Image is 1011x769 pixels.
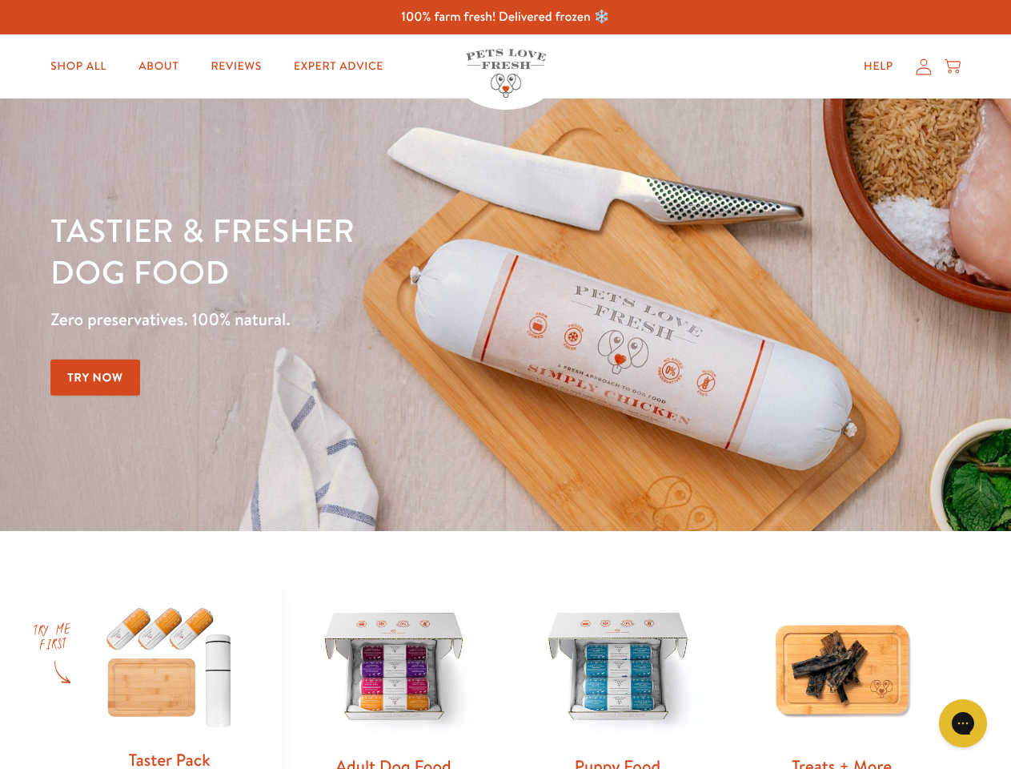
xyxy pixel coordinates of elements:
[851,50,906,83] a: Help
[38,50,119,83] a: Shop All
[126,50,191,83] a: About
[466,49,546,98] img: Pets Love Fresh
[50,360,140,396] a: Try Now
[50,305,657,334] p: Zero preservatives. 100% natural.
[50,209,657,292] h1: Tastier & fresher dog food
[198,50,274,83] a: Reviews
[931,694,995,753] iframe: Gorgias live chat messenger
[281,50,396,83] a: Expert Advice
